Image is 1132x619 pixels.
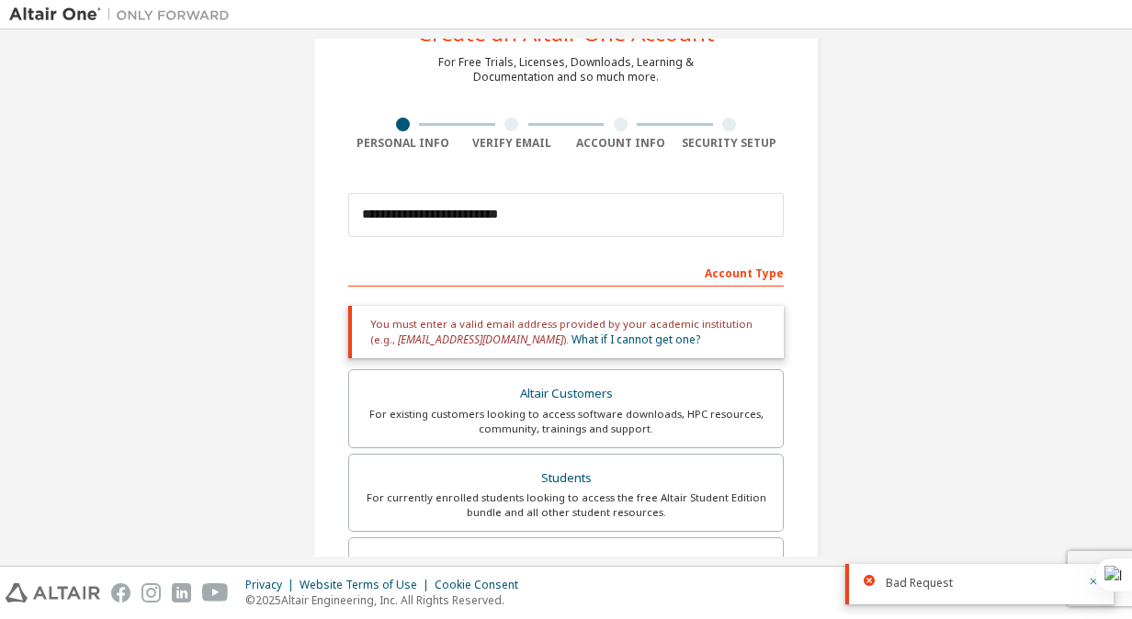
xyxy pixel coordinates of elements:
div: Account Type [348,257,784,287]
div: Students [360,466,772,491]
div: For currently enrolled students looking to access the free Altair Student Edition bundle and all ... [360,490,772,520]
div: Create an Altair One Account [418,22,715,44]
div: Cookie Consent [435,578,529,592]
div: Account Info [566,136,675,151]
div: For Free Trials, Licenses, Downloads, Learning & Documentation and so much more. [438,55,694,84]
p: © 2025 Altair Engineering, Inc. All Rights Reserved. [245,592,529,608]
img: linkedin.svg [172,583,191,602]
img: altair_logo.svg [6,583,100,602]
div: Personal Info [348,136,458,151]
a: What if I cannot get one? [572,332,700,347]
div: Altair Customers [360,381,772,407]
div: Privacy [245,578,300,592]
div: Website Terms of Use [300,578,435,592]
img: facebook.svg [111,583,130,602]
div: For existing customers looking to access software downloads, HPC resources, community, trainings ... [360,407,772,436]
span: [EMAIL_ADDRESS][DOMAIN_NAME] [398,332,563,347]
img: instagram.svg [141,583,161,602]
div: You must enter a valid email address provided by your academic institution (e.g., ). [348,306,784,358]
span: Bad Request [886,576,953,591]
div: Verify Email [458,136,567,151]
div: Security Setup [675,136,785,151]
img: Altair One [9,6,239,24]
img: youtube.svg [202,583,229,602]
div: Faculty [360,549,772,575]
